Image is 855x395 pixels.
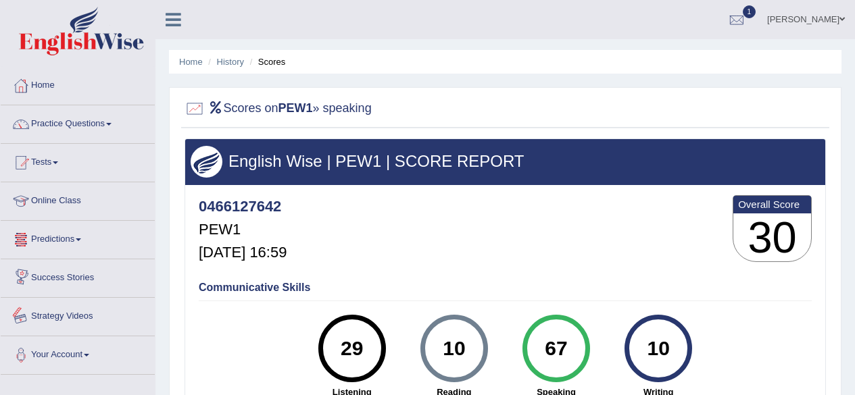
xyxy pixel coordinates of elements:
[199,199,287,215] h4: 0466127642
[634,320,683,377] div: 10
[738,199,806,210] b: Overall Score
[1,144,155,178] a: Tests
[1,259,155,293] a: Success Stories
[199,282,812,294] h4: Communicative Skills
[1,105,155,139] a: Practice Questions
[327,320,376,377] div: 29
[733,213,811,262] h3: 30
[191,146,222,178] img: wings.png
[1,298,155,332] a: Strategy Videos
[743,5,756,18] span: 1
[429,320,479,377] div: 10
[179,57,203,67] a: Home
[191,153,820,170] h3: English Wise | PEW1 | SCORE REPORT
[278,101,313,115] b: PEW1
[1,336,155,370] a: Your Account
[1,221,155,255] a: Predictions
[199,221,287,238] h5: PEW1
[185,99,372,119] h2: Scores on » speaking
[1,67,155,101] a: Home
[247,55,286,68] li: Scores
[1,182,155,216] a: Online Class
[199,244,287,261] h5: [DATE] 16:59
[531,320,581,377] div: 67
[217,57,244,67] a: History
